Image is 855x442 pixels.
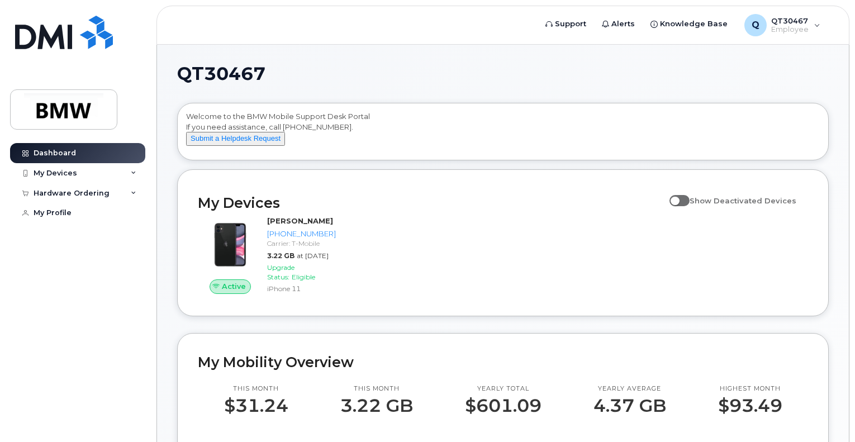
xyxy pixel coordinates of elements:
h2: My Mobility Overview [198,354,808,370]
a: Active[PERSON_NAME][PHONE_NUMBER]Carrier: T-Mobile3.22 GBat [DATE]Upgrade Status:EligibleiPhone 11 [198,216,340,296]
p: This month [224,384,288,393]
iframe: Messenger Launcher [806,393,847,434]
strong: [PERSON_NAME] [267,216,333,225]
p: Highest month [718,384,782,393]
span: QT30467 [177,65,265,82]
div: Carrier: T-Mobile [267,239,336,248]
button: Submit a Helpdesk Request [186,132,285,146]
span: Active [222,281,246,292]
p: $601.09 [465,396,541,416]
p: $93.49 [718,396,782,416]
a: Submit a Helpdesk Request [186,134,285,142]
div: iPhone 11 [267,284,336,293]
p: Yearly total [465,384,541,393]
p: 4.37 GB [593,396,666,416]
input: Show Deactivated Devices [669,190,678,199]
p: 3.22 GB [340,396,413,416]
span: Show Deactivated Devices [690,196,796,205]
span: Upgrade Status: [267,263,294,281]
img: iPhone_11.jpg [207,221,254,268]
span: Eligible [292,273,315,281]
span: 3.22 GB [267,251,294,260]
p: This month [340,384,413,393]
div: [PHONE_NUMBER] [267,229,336,239]
span: at [DATE] [297,251,329,260]
p: $31.24 [224,396,288,416]
p: Yearly average [593,384,666,393]
h2: My Devices [198,194,664,211]
div: Welcome to the BMW Mobile Support Desk Portal If you need assistance, call [PHONE_NUMBER]. [186,111,820,156]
